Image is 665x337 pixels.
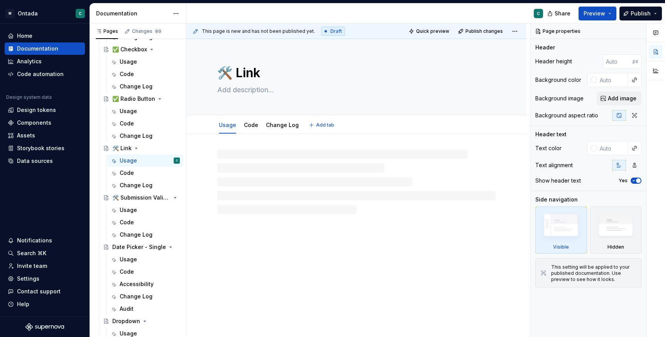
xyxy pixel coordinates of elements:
span: Publish [631,10,651,17]
a: Code [107,167,183,179]
div: Changes [132,28,162,34]
div: Design tokens [17,106,56,114]
a: Components [5,117,85,129]
div: Pages [96,28,118,34]
div: Accessibility [120,280,154,288]
button: Add image [597,91,641,105]
div: 🛠️ Submission Validation [112,194,171,202]
div: Usage [120,206,137,214]
div: Header text [535,130,567,138]
div: Date Picker - Single [112,243,166,251]
button: Preview [579,7,616,20]
div: Change Log [120,132,152,140]
a: 🛠️ Link [100,142,183,154]
div: Change Log [120,293,152,300]
div: Text color [535,144,562,152]
a: Analytics [5,55,85,68]
button: Add tab [306,120,338,130]
div: Code [241,117,261,133]
a: Home [5,30,85,42]
a: Change Log [266,122,299,128]
div: M [5,9,15,18]
div: 🛠️ Link [112,144,132,152]
div: Change Log [120,231,152,239]
div: C [176,157,178,164]
div: Analytics [17,58,42,65]
div: Code [120,70,134,78]
div: Side navigation [535,196,578,203]
div: Background aspect ratio [535,112,598,119]
div: Code [120,218,134,226]
div: Background color [535,76,581,84]
a: ✅ Radio Button [100,93,183,105]
button: Contact support [5,285,85,298]
div: Audit [120,305,134,313]
a: Code [244,122,258,128]
a: Change Log [107,130,183,142]
span: 60 [154,28,162,34]
label: Yes [619,178,628,184]
a: Invite team [5,260,85,272]
input: Auto [597,141,628,155]
a: Code [107,117,183,130]
a: Code automation [5,68,85,80]
a: Audit [107,303,183,315]
div: Code [120,120,134,127]
a: Usage [219,122,236,128]
div: Documentation [17,45,58,52]
div: Background image [535,95,584,102]
span: Preview [584,10,605,17]
div: Contact support [17,288,61,295]
div: Data sources [17,157,53,165]
div: Usage [216,117,239,133]
div: ✅ Checkbox [112,46,147,53]
input: Auto [597,73,628,87]
span: Draft [330,28,342,34]
div: Invite team [17,262,47,270]
a: Change Log [107,229,183,241]
a: UsageC [107,154,183,167]
a: Usage [107,253,183,266]
button: Search ⌘K [5,247,85,259]
div: C [79,10,82,17]
button: Help [5,298,85,310]
div: Dropdown [112,317,140,325]
a: Usage [107,105,183,117]
div: Hidden [590,207,642,254]
svg: Supernova Logo [25,323,64,331]
a: Code [107,216,183,229]
div: Usage [120,157,137,164]
div: Design system data [6,94,52,100]
div: Settings [17,275,39,283]
a: Usage [107,204,183,216]
span: Add tab [316,122,334,128]
a: 🛠️ Submission Validation [100,191,183,204]
div: Header [535,44,555,51]
div: Header height [535,58,572,65]
div: Visible [553,244,569,250]
button: Notifications [5,234,85,247]
div: Usage [120,58,137,66]
div: Change Log [120,181,152,189]
a: Date Picker - Single [100,241,183,253]
div: Documentation [96,10,169,17]
button: MOntadaC [2,5,88,22]
div: This setting will be applied to your published documentation. Use preview to see how it looks. [551,264,636,283]
div: Hidden [607,244,624,250]
button: Publish [619,7,662,20]
div: ✅ Radio Button [112,95,155,103]
div: Search ⌘K [17,249,46,257]
button: Publish changes [456,26,506,37]
div: Usage [120,256,137,263]
div: Change Log [263,117,302,133]
button: Share [543,7,575,20]
a: Assets [5,129,85,142]
a: Design tokens [5,104,85,116]
span: This page is new and has not been published yet. [202,28,315,34]
a: Dropdown [100,315,183,327]
div: C [537,10,540,17]
div: Notifications [17,237,52,244]
div: Visible [535,207,587,254]
a: Code [107,68,183,80]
